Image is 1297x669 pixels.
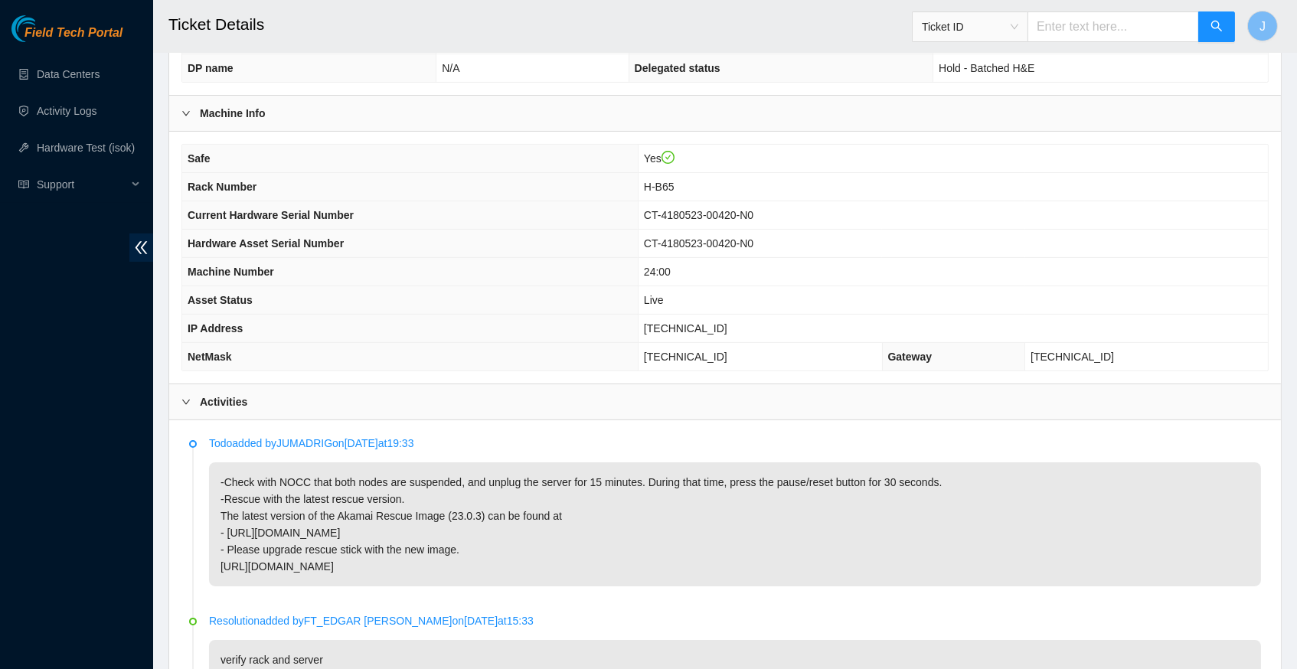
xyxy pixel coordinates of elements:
[209,435,1261,452] p: Todo added by JUMADRIG on [DATE] at 19:33
[635,62,720,74] span: Delegated status
[188,62,234,74] span: DP name
[644,152,675,165] span: Yes
[1031,351,1114,363] span: [TECHNICAL_ID]
[209,462,1261,586] p: -Check with NOCC that both nodes are suspended, and unplug the server for 15 minutes. During that...
[1247,11,1278,41] button: J
[922,15,1018,38] span: Ticket ID
[644,237,753,250] span: CT-4180523-00420-N0
[181,109,191,118] span: right
[188,351,232,363] span: NetMask
[129,233,153,262] span: double-left
[188,181,256,193] span: Rack Number
[18,179,29,190] span: read
[1210,20,1223,34] span: search
[200,393,247,410] b: Activities
[442,62,459,74] span: N/A
[1027,11,1199,42] input: Enter text here...
[181,397,191,406] span: right
[662,151,675,165] span: check-circle
[169,384,1281,419] div: Activities
[644,209,753,221] span: CT-4180523-00420-N0
[188,266,274,278] span: Machine Number
[1198,11,1235,42] button: search
[644,294,664,306] span: Live
[644,266,671,278] span: 24:00
[37,142,135,154] a: Hardware Test (isok)
[169,96,1281,131] div: Machine Info
[200,105,266,122] b: Machine Info
[939,62,1034,74] span: Hold - Batched H&E
[37,68,100,80] a: Data Centers
[644,351,727,363] span: [TECHNICAL_ID]
[11,28,123,47] a: Akamai TechnologiesField Tech Portal
[188,209,354,221] span: Current Hardware Serial Number
[209,612,1261,629] p: Resolution added by FT_EDGAR [PERSON_NAME] on [DATE] at 15:33
[188,322,243,334] span: IP Address
[644,322,727,334] span: [TECHNICAL_ID]
[188,294,253,306] span: Asset Status
[1259,17,1266,36] span: J
[188,237,344,250] span: Hardware Asset Serial Number
[25,26,123,41] span: Field Tech Portal
[11,15,77,42] img: Akamai Technologies
[37,169,127,200] span: Support
[188,152,211,165] span: Safe
[644,181,675,193] span: H-B65
[888,351,933,363] span: Gateway
[37,105,97,117] a: Activity Logs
